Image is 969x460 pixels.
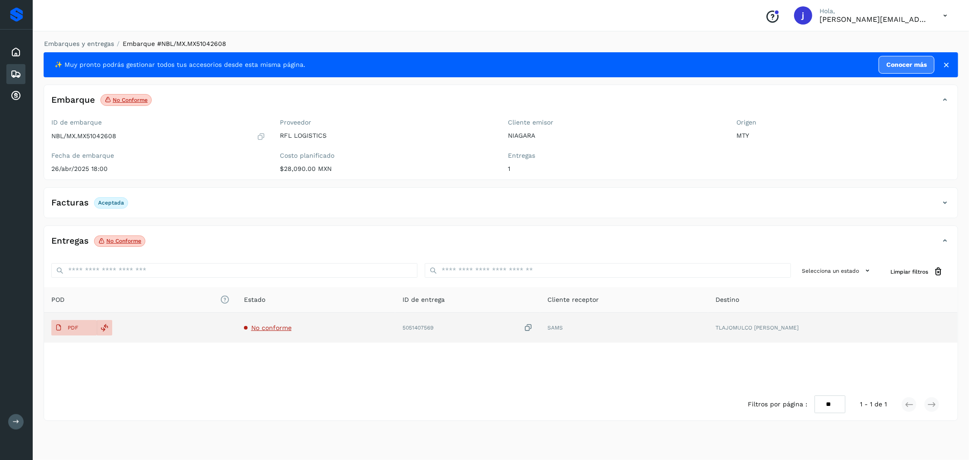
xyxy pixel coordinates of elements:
[403,295,445,305] span: ID de entrega
[51,152,265,160] label: Fecha de embarque
[68,325,78,331] p: PDF
[244,295,265,305] span: Estado
[280,165,494,173] p: $28,090.00 MXN
[51,132,116,140] p: NBL/MX.MX51042608
[44,39,958,49] nav: breadcrumb
[44,195,958,218] div: FacturasAceptada
[106,238,141,244] p: No conforme
[6,86,25,106] div: Cuentas por cobrar
[251,324,292,331] span: No conforme
[113,97,148,103] p: No conforme
[708,313,958,343] td: TLAJOMULCO [PERSON_NAME]
[736,132,950,140] p: MTY
[51,95,95,105] h4: Embarque
[860,400,887,409] span: 1 - 1 de 1
[736,119,950,126] label: Origen
[820,15,929,24] p: javier@rfllogistics.com.mx
[280,152,494,160] label: Costo planificado
[280,132,494,140] p: RFL LOGISTICS
[44,40,114,47] a: Embarques y entregas
[879,56,934,74] a: Conocer más
[508,152,722,160] label: Entregas
[547,295,599,305] span: Cliente receptor
[890,268,928,276] span: Limpiar filtros
[98,200,124,206] p: Aceptada
[883,263,950,280] button: Limpiar filtros
[508,119,722,126] label: Cliente emisor
[820,7,929,15] p: Hola,
[540,313,708,343] td: SAMS
[6,42,25,62] div: Inicio
[51,165,265,173] p: 26/abr/2025 18:00
[403,323,533,333] div: 5051407569
[508,165,722,173] p: 1
[798,263,876,278] button: Selecciona un estado
[51,236,89,246] h4: Entregas
[6,64,25,84] div: Embarques
[55,60,305,70] span: ✨ Muy pronto podrás gestionar todos tus accesorios desde esta misma página.
[508,132,722,140] p: NIAGARA
[44,92,958,115] div: EmbarqueNo conforme
[51,198,89,208] h4: Facturas
[123,40,226,47] span: Embarque #NBL/MX.MX51042608
[280,119,494,126] label: Proveedor
[97,320,112,335] div: Reemplazar POD
[748,400,807,409] span: Filtros por página :
[51,119,265,126] label: ID de embarque
[716,295,739,305] span: Destino
[44,233,958,256] div: EntregasNo conforme
[51,320,97,335] button: PDF
[51,295,229,305] span: POD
